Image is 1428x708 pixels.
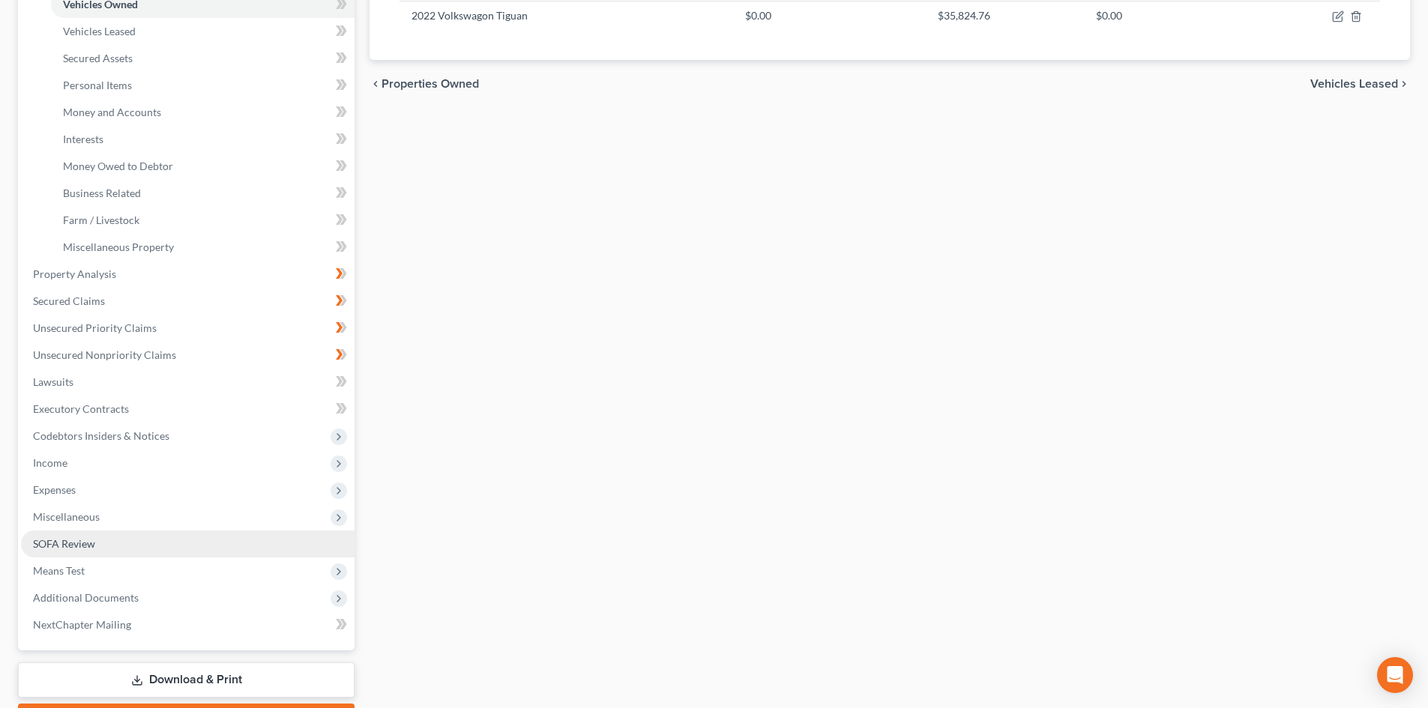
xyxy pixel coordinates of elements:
a: Personal Items [51,72,355,99]
a: Property Analysis [21,261,355,288]
span: Expenses [33,483,76,496]
span: Personal Items [63,79,132,91]
a: Money Owed to Debtor [51,153,355,180]
span: Additional Documents [33,591,139,604]
span: Money Owed to Debtor [63,160,173,172]
a: Miscellaneous Property [51,234,355,261]
span: Properties Owned [382,78,479,90]
a: Business Related [51,180,355,207]
span: Miscellaneous Property [63,240,174,253]
span: Farm / Livestock [63,214,139,226]
a: Download & Print [18,662,355,698]
a: Executory Contracts [21,396,355,423]
a: NextChapter Mailing [21,611,355,638]
td: $0.00 [733,1,926,30]
span: Interests [63,133,103,145]
span: Codebtors Insiders & Notices [33,429,169,442]
span: SOFA Review [33,537,95,550]
span: Secured Assets [63,52,133,64]
a: Lawsuits [21,369,355,396]
i: chevron_left [370,78,382,90]
a: Unsecured Nonpriority Claims [21,342,355,369]
i: chevron_right [1398,78,1410,90]
span: Vehicles Leased [1310,78,1398,90]
button: Vehicles Leased chevron_right [1310,78,1410,90]
span: Unsecured Nonpriority Claims [33,348,176,361]
span: Income [33,456,67,469]
a: Secured Assets [51,45,355,72]
button: chevron_left Properties Owned [370,78,479,90]
span: Miscellaneous [33,510,100,523]
span: Means Test [33,564,85,577]
a: Farm / Livestock [51,207,355,234]
a: Unsecured Priority Claims [21,315,355,342]
span: Money and Accounts [63,106,161,118]
a: Interests [51,126,355,153]
span: Unsecured Priority Claims [33,321,157,334]
span: NextChapter Mailing [33,618,131,631]
span: Property Analysis [33,267,116,280]
span: Executory Contracts [33,402,129,415]
span: Lawsuits [33,375,73,388]
td: $35,824.76 [926,1,1084,30]
a: SOFA Review [21,530,355,557]
a: Secured Claims [21,288,355,315]
a: Money and Accounts [51,99,355,126]
span: Business Related [63,187,141,199]
td: 2022 Volkswagon Tiguan [400,1,733,30]
span: Secured Claims [33,294,105,307]
span: Vehicles Leased [63,25,136,37]
td: $0.00 [1084,1,1256,30]
div: Open Intercom Messenger [1377,657,1413,693]
a: Vehicles Leased [51,18,355,45]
